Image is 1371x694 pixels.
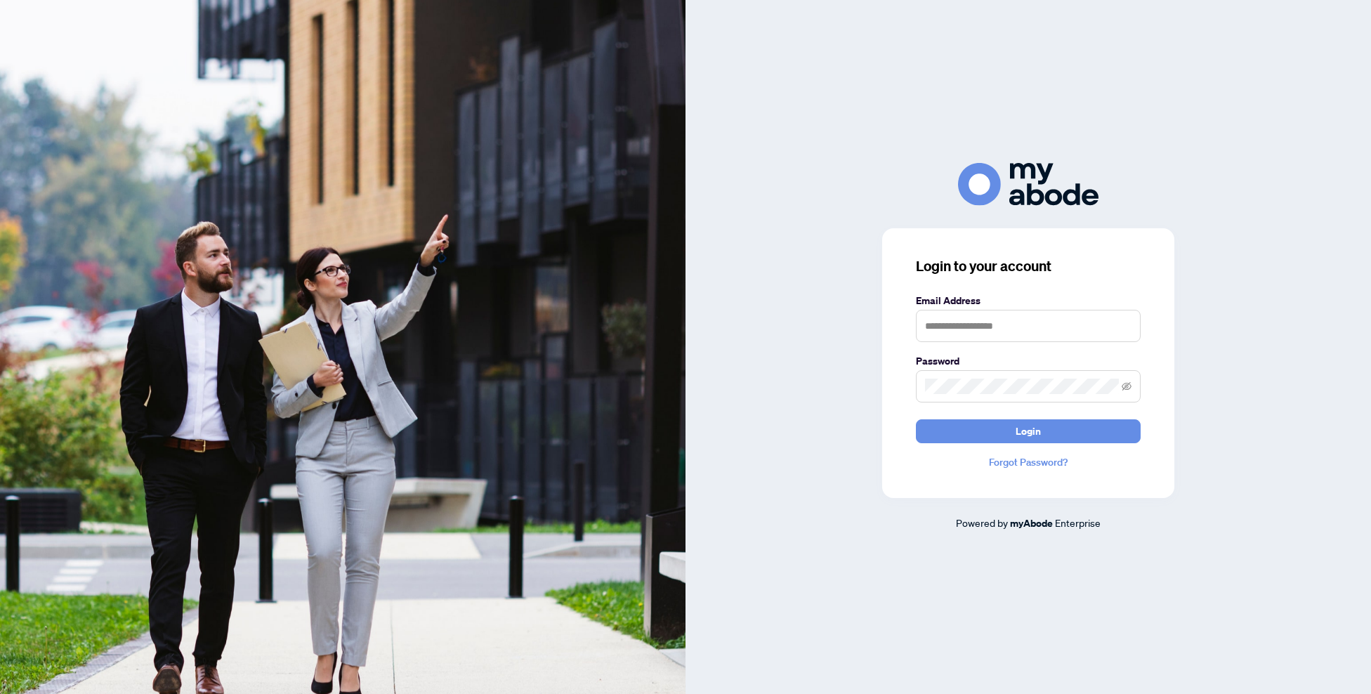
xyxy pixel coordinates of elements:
button: Login [916,419,1141,443]
label: Email Address [916,293,1141,308]
label: Password [916,353,1141,369]
a: myAbode [1010,516,1053,531]
span: eye-invisible [1122,381,1131,391]
span: Powered by [956,516,1008,529]
a: Forgot Password? [916,454,1141,470]
span: Login [1016,420,1041,443]
img: ma-logo [958,163,1098,206]
span: Enterprise [1055,516,1101,529]
h3: Login to your account [916,256,1141,276]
